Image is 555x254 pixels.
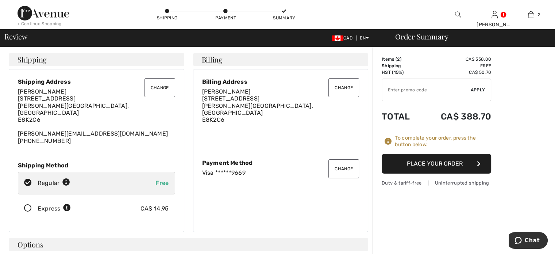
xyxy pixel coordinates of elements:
span: Apply [471,87,485,93]
span: [PERSON_NAME] [202,88,251,95]
div: Regular [38,179,70,187]
span: Free [155,179,169,186]
div: Order Summary [386,33,551,40]
div: [PERSON_NAME][EMAIL_ADDRESS][DOMAIN_NAME] [PHONE_NUMBER] [18,88,175,144]
span: 2 [538,11,540,18]
img: My Info [492,10,498,19]
span: [STREET_ADDRESS] [PERSON_NAME][GEOGRAPHIC_DATA], [GEOGRAPHIC_DATA] E8K2C6 [18,95,129,123]
div: Duty & tariff-free | Uninterrupted shipping [382,179,491,186]
td: CA$ 338.00 [421,56,491,62]
div: Shipping Method [18,162,175,169]
img: Canadian Dollar [332,35,343,41]
img: My Bag [528,10,534,19]
span: CAD [332,35,355,41]
img: 1ère Avenue [18,6,69,20]
div: Shipping Address [18,78,175,85]
h4: Options [9,238,368,251]
div: [PERSON_NAME] [477,21,512,29]
button: Place Your Order [382,154,491,174]
button: Change [144,78,175,97]
div: To complete your order, press the button below. [395,135,491,148]
div: Billing Address [202,78,359,85]
div: < Continue Shopping [18,20,62,27]
span: Shipping [18,56,47,63]
td: Total [382,104,421,129]
div: Payment [215,15,236,21]
span: [STREET_ADDRESS] [PERSON_NAME][GEOGRAPHIC_DATA], [GEOGRAPHIC_DATA] E8K2C6 [202,95,313,123]
iframe: Opens a widget where you can chat to one of our agents [509,232,548,250]
div: CA$ 14.95 [140,204,169,213]
div: Payment Method [202,159,359,166]
a: 2 [513,10,549,19]
button: Change [328,159,359,178]
div: Shipping [156,15,178,21]
td: Items ( ) [382,56,421,62]
td: CA$ 388.70 [421,104,491,129]
input: Promo code [382,79,471,101]
td: HST (15%) [382,69,421,76]
td: Free [421,62,491,69]
div: Summary [273,15,295,21]
td: CA$ 50.70 [421,69,491,76]
span: Review [4,33,27,40]
td: Shipping [382,62,421,69]
span: [PERSON_NAME] [18,88,66,95]
span: EN [360,35,369,41]
span: Billing [202,56,223,63]
img: search the website [455,10,461,19]
span: 2 [397,57,400,62]
button: Change [328,78,359,97]
div: Express [38,204,71,213]
a: Sign In [492,11,498,18]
